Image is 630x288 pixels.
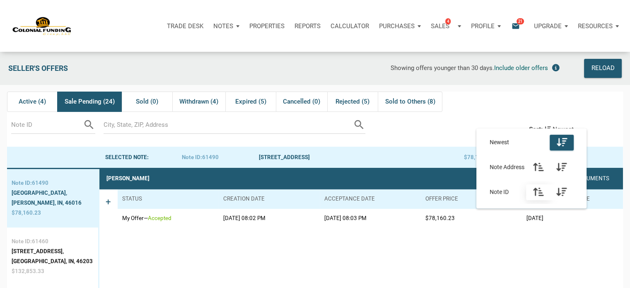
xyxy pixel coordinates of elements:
div: Sale Pending (24) [57,92,121,111]
p: Notes [213,22,233,30]
div: Sort: [529,125,543,133]
button: Upgrade [529,14,573,39]
div: Selected note: [105,152,182,162]
div: Sold (0) [122,92,172,111]
span: Note ID: [182,154,202,160]
td: [DATE] 08:02 PM [219,209,320,228]
p: Upgrade [534,22,562,30]
button: email21 [505,14,529,39]
span: My Offer [122,215,144,221]
p: Sales [431,22,449,30]
i: search [353,119,365,131]
input: Note ID [11,115,83,134]
div: Reload [591,63,614,74]
th: Offer price [421,189,522,208]
span: Sale Pending (24) [65,97,115,106]
span: Newest [553,125,574,133]
p: Properties [249,22,285,30]
a: Calculator [326,14,374,39]
div: Sold to Others (8) [378,92,442,111]
p: Trade Desk [167,22,203,30]
div: [STREET_ADDRESS] [259,152,464,162]
td: [DATE] 08:03 PM [320,209,421,228]
th: Status [118,189,219,208]
span: — [144,215,148,221]
td: [DATE] [522,209,623,228]
span: Note ID: [12,238,32,244]
span: 4 [445,18,451,24]
span: 61490 [202,154,219,160]
span: Active (4) [19,97,46,106]
div: [PERSON_NAME] [106,174,150,184]
button: Sales4 [426,14,466,39]
i: email [511,21,521,31]
span: Rejected (5) [336,97,369,106]
input: City, State, ZIP, Address [104,115,353,134]
div: [STREET_ADDRESS], [12,247,93,257]
button: Trade Desk [162,14,208,39]
button: Reports [290,14,326,39]
span: Note ID [490,189,524,196]
span: + [106,196,111,221]
div: [GEOGRAPHIC_DATA], IN, 46203 [12,257,93,266]
th: Acceptance date [320,189,421,208]
span: Showing offers younger than 30 days. [391,64,494,72]
div: Expired (5) [225,92,276,111]
p: Resources [578,22,613,30]
button: Sort:Newest [522,120,587,138]
span: Sold to Others (8) [385,97,435,106]
span: accepted [148,215,171,221]
p: Reports [294,22,321,30]
div: $132,853.33 [12,266,93,276]
button: Resources [573,14,624,39]
span: Withdrawn (4) [179,97,218,106]
div: Rejected (5) [327,92,378,111]
span: Expired (5) [235,97,266,106]
p: Purchases [379,22,415,30]
button: Reload [584,59,622,78]
td: $78,160.23 [421,209,522,228]
div: Seller's Offers [4,59,191,78]
img: NoteUnlimited [12,16,72,36]
button: Purchases [374,14,426,39]
span: Cancelled (0) [283,97,320,106]
p: Profile [471,22,495,30]
th: Creation date [219,189,320,208]
button: Profile [466,14,506,39]
p: Calculator [331,22,369,30]
span: 21 [517,18,524,24]
span: Sold (0) [136,97,158,106]
span: Include older offers [494,64,548,72]
div: Withdrawn (4) [172,92,225,111]
span: Newest [490,139,548,146]
i: search [83,119,95,131]
div: $78,160.23 [463,152,541,162]
button: Notes [208,14,244,39]
span: 61460 [32,238,48,244]
span: Note Address [490,164,524,171]
div: Cancelled (0) [276,92,327,111]
a: Properties [244,14,290,39]
div: Active (4) [7,92,58,111]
